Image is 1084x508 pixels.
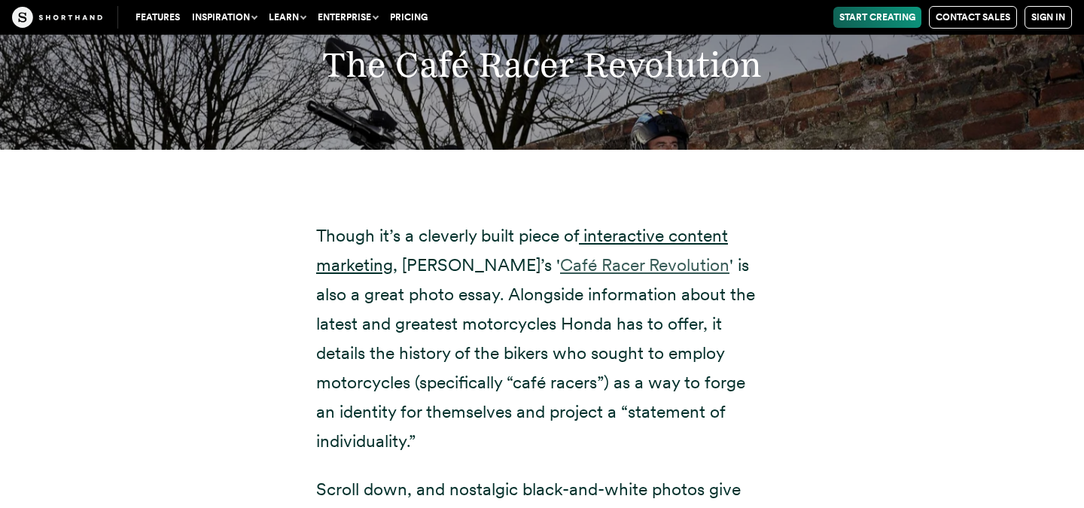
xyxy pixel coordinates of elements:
h2: The Café Racer Revolution [115,44,968,86]
a: Pricing [384,7,434,28]
a: interactive content marketing [316,225,728,275]
p: Though it’s a cleverly built piece of , [PERSON_NAME]’s ' ' is also a great photo essay. Alongsid... [316,221,768,457]
a: Start Creating [833,7,921,28]
a: Sign in [1025,6,1072,29]
img: The Craft [12,7,102,28]
button: Inspiration [186,7,263,28]
a: Contact Sales [929,6,1017,29]
a: Café Racer Revolution [560,254,729,275]
button: Enterprise [312,7,384,28]
a: Features [129,7,186,28]
button: Learn [263,7,312,28]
